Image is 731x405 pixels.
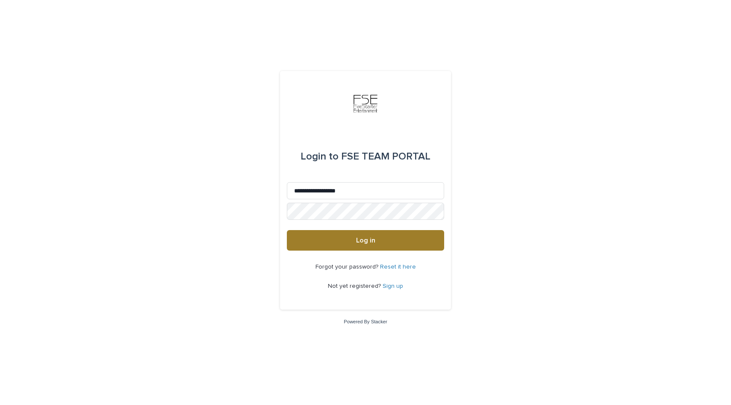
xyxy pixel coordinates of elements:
[301,151,339,162] span: Login to
[301,145,430,169] div: FSE TEAM PORTAL
[315,264,380,270] span: Forgot your password?
[383,283,403,289] a: Sign up
[344,319,387,324] a: Powered By Stacker
[353,92,378,117] img: 9JgRvJ3ETPGCJDhvPVA5
[287,230,444,251] button: Log in
[328,283,383,289] span: Not yet registered?
[380,264,416,270] a: Reset it here
[356,237,375,244] span: Log in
